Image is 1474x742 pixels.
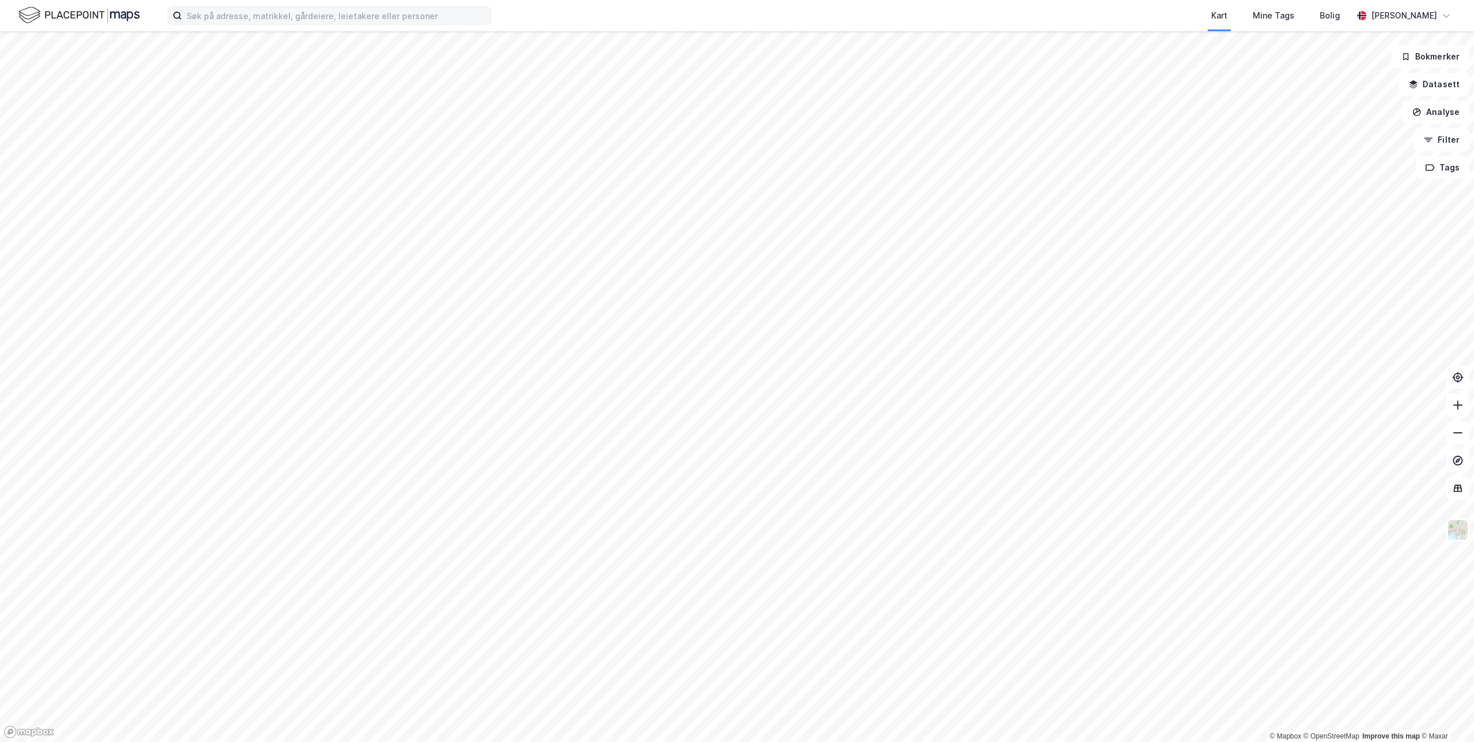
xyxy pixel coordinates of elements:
a: Mapbox [1270,732,1301,740]
button: Bokmerker [1391,45,1469,68]
div: Bolig [1320,9,1340,23]
div: Kart [1211,9,1227,23]
button: Tags [1416,156,1469,179]
a: OpenStreetMap [1304,732,1360,740]
a: Improve this map [1363,732,1420,740]
div: [PERSON_NAME] [1371,9,1437,23]
img: logo.f888ab2527a4732fd821a326f86c7f29.svg [18,5,140,25]
img: Z [1447,519,1469,541]
iframe: Chat Widget [1416,687,1474,742]
button: Analyse [1402,101,1469,124]
button: Filter [1414,128,1469,151]
input: Søk på adresse, matrikkel, gårdeiere, leietakere eller personer [182,7,490,24]
div: Mine Tags [1253,9,1294,23]
a: Mapbox homepage [3,725,54,739]
button: Datasett [1399,73,1469,96]
div: Kontrollprogram for chat [1416,687,1474,742]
